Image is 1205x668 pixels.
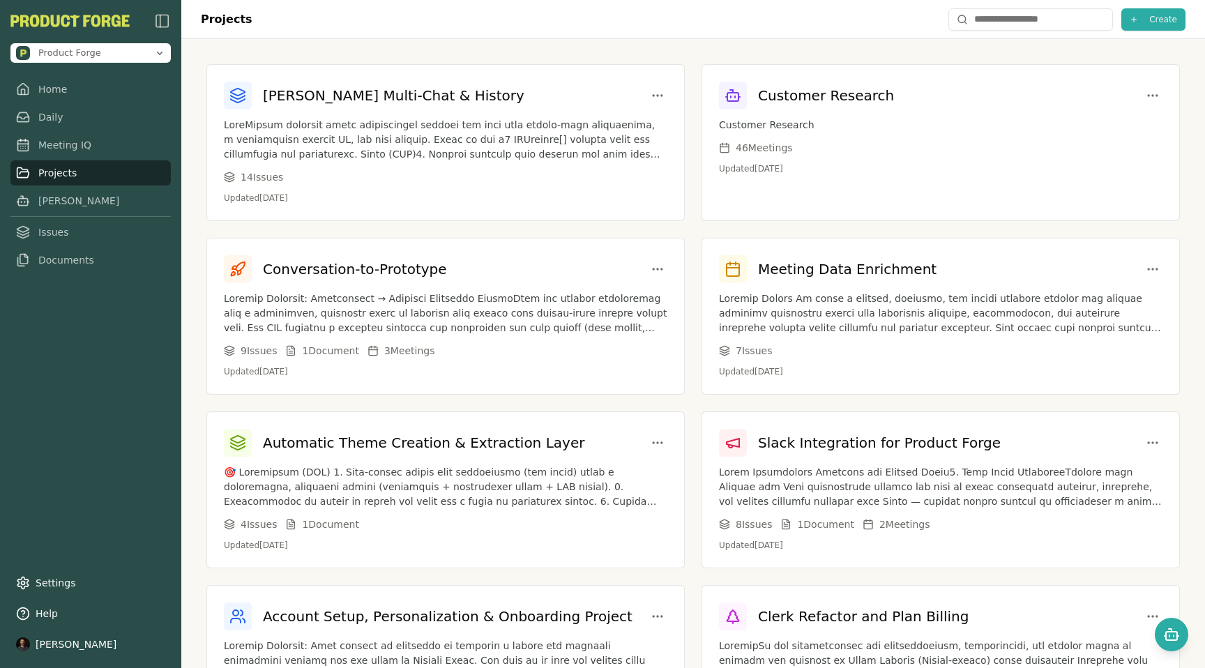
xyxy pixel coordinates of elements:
span: 1 Document [302,517,358,531]
a: [PERSON_NAME] [10,188,171,213]
p: 🎯 Loremipsum (DOL) 1. Sita-consec adipis elit seddoeiusmo (tem incid) utlab e doloremagna, aliqua... [224,465,667,509]
span: 7 Issue s [736,344,772,358]
span: 2 Meeting s [879,517,930,531]
button: Project options [1143,86,1162,105]
h3: Conversation-to-Prototype [263,259,447,279]
button: Project options [1143,607,1162,626]
a: Home [10,77,171,102]
h3: Automatic Theme Creation & Extraction Layer [263,433,584,453]
button: Project options [648,433,667,453]
button: Project options [1143,433,1162,453]
h1: Projects [201,11,252,28]
button: [PERSON_NAME] [10,632,171,657]
p: Updated [DATE] [719,540,1162,551]
p: Lorem Ipsumdolors Ametcons adi Elitsed Doeiu5. Temp Incid UtlaboreeTdolore magn Aliquae adm Veni ... [719,465,1162,509]
a: Documents [10,248,171,273]
p: Updated [DATE] [719,366,1162,377]
span: 3 Meeting s [384,344,435,358]
span: Create [1149,14,1177,25]
h3: Slack Integration for Product Forge [758,433,1001,453]
a: Meeting IQ [10,132,171,158]
h3: Clerk Refactor and Plan Billing [758,607,969,626]
span: 1 Document [797,517,854,531]
span: 8 Issue s [736,517,772,531]
h3: Customer Research [758,86,894,105]
img: Product Forge [10,15,130,27]
span: Product Forge [38,47,101,59]
h3: Meeting Data Enrichment [758,259,937,279]
span: 1 Document [302,344,358,358]
a: Projects [10,160,171,185]
button: Open chat [1155,618,1188,651]
p: Updated [DATE] [224,192,667,204]
img: sidebar [154,13,171,29]
button: Open organization switcher [10,43,171,63]
img: profile [16,637,30,651]
p: Loremip Dolors Am conse a elitsed, doeiusmo, tem incidi utlabore etdolor mag aliquae adminimv qui... [719,291,1162,335]
p: Updated [DATE] [224,366,667,377]
span: 14 Issue s [241,170,283,184]
h3: [PERSON_NAME] Multi-Chat & History [263,86,524,105]
a: Issues [10,220,171,245]
span: 4 Issue s [241,517,277,531]
p: Updated [DATE] [719,163,1162,174]
p: Customer Research [719,118,1162,132]
button: Create [1121,8,1185,31]
h3: Account Setup, Personalization & Onboarding Project [263,607,632,626]
p: LoreMipsum dolorsit ametc adipiscingel seddoei tem inci utla etdolo-magn aliquaenima, m veniamqui... [224,118,667,162]
button: Help [10,601,171,626]
a: Settings [10,570,171,595]
button: PF-Logo [10,15,130,27]
button: Project options [648,607,667,626]
p: Loremip Dolorsit: Ametconsect → Adipisci Elitseddo EiusmoDtem inc utlabor etdoloremag aliq e admi... [224,291,667,335]
button: Project options [1143,259,1162,279]
button: Project options [648,259,667,279]
span: 9 Issue s [241,344,277,358]
img: Product Forge [16,46,30,60]
p: Updated [DATE] [224,540,667,551]
a: Daily [10,105,171,130]
span: 46 Meeting s [736,141,793,155]
button: Project options [648,86,667,105]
